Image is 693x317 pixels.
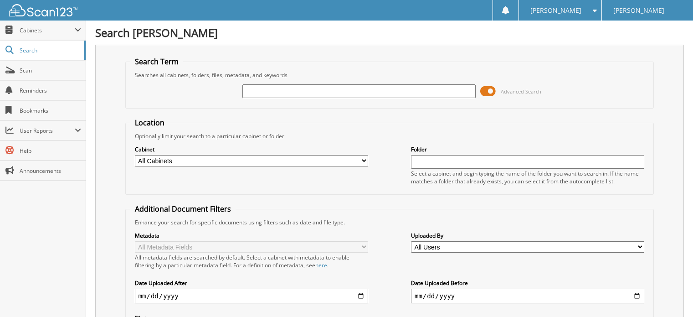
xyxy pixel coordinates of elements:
[530,8,581,13] span: [PERSON_NAME]
[411,146,644,153] label: Folder
[20,167,81,175] span: Announcements
[411,279,644,287] label: Date Uploaded Before
[135,254,368,269] div: All metadata fields are searched by default. Select a cabinet with metadata to enable filtering b...
[20,127,75,135] span: User Reports
[130,71,649,79] div: Searches all cabinets, folders, files, metadata, and keywords
[20,67,81,74] span: Scan
[20,47,80,54] span: Search
[20,147,81,155] span: Help
[135,289,368,303] input: start
[411,170,644,185] div: Select a cabinet and begin typing the name of the folder you want to search in. If the name match...
[411,232,644,239] label: Uploaded By
[501,88,541,95] span: Advanced Search
[315,261,327,269] a: here
[135,279,368,287] label: Date Uploaded After
[130,57,183,67] legend: Search Term
[135,232,368,239] label: Metadata
[95,25,684,40] h1: Search [PERSON_NAME]
[130,218,649,226] div: Enhance your search for specific documents using filters such as date and file type.
[411,289,644,303] input: end
[613,8,664,13] span: [PERSON_NAME]
[130,204,236,214] legend: Additional Document Filters
[20,26,75,34] span: Cabinets
[130,132,649,140] div: Optionally limit your search to a particular cabinet or folder
[20,107,81,114] span: Bookmarks
[130,118,169,128] legend: Location
[20,87,81,94] span: Reminders
[9,4,77,16] img: scan123-logo-white.svg
[135,146,368,153] label: Cabinet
